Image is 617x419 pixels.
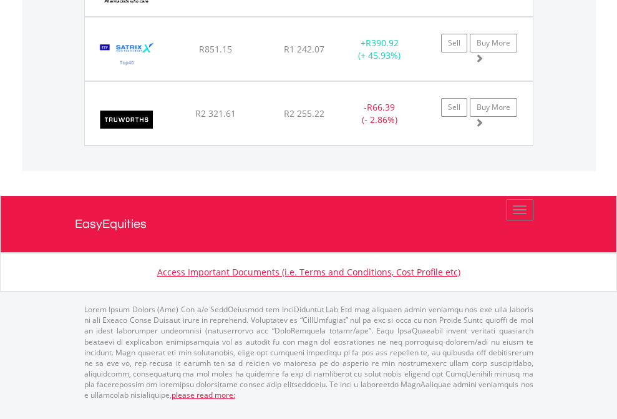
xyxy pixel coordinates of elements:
span: R66.39 [367,101,395,113]
a: please read more: [172,390,235,400]
div: + (+ 45.93%) [341,37,419,62]
a: Sell [441,98,467,117]
span: R851.15 [199,43,232,55]
div: - (- 2.86%) [341,101,419,126]
img: EQU.ZA.STX40.png [91,33,163,77]
span: R2 255.22 [284,107,324,119]
span: R2 321.61 [195,107,236,119]
a: Sell [441,34,467,52]
a: Buy More [470,34,517,52]
a: Access Important Documents (i.e. Terms and Conditions, Cost Profile etc) [157,266,460,278]
p: Lorem Ipsum Dolors (Ame) Con a/e SeddOeiusmod tem InciDiduntut Lab Etd mag aliquaen admin veniamq... [84,304,533,400]
a: Buy More [470,98,517,117]
img: EQU.ZA.TRU.png [91,97,162,142]
span: R1 242.07 [284,43,324,55]
a: EasyEquities [75,196,543,252]
span: R390.92 [366,37,399,49]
